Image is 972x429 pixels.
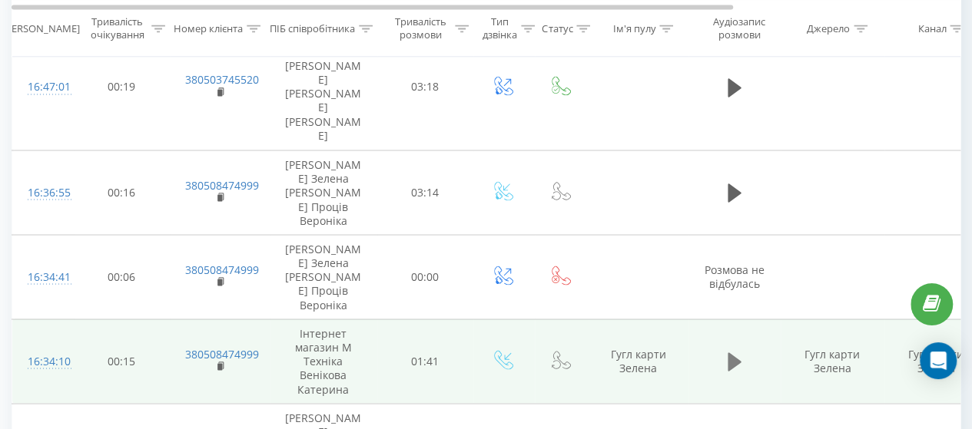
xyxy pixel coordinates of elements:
td: 00:19 [74,24,170,150]
a: 380508474999 [185,262,259,276]
td: Гугл карти Зелена [589,318,688,403]
div: 16:36:55 [28,177,58,207]
div: 16:34:41 [28,262,58,292]
div: ПІБ співробітника [270,22,355,35]
div: Ім'я пулу [612,22,655,35]
a: 380503745520 [185,72,259,87]
div: Аудіозапис розмови [702,16,776,42]
td: 00:16 [74,150,170,234]
div: Джерело [807,22,850,35]
td: 03:14 [377,150,473,234]
div: [PERSON_NAME] [2,22,80,35]
div: Тип дзвінка [483,16,517,42]
div: 16:47:01 [28,72,58,102]
td: 01:41 [377,318,473,403]
div: Тривалість розмови [390,16,451,42]
div: Статус [542,22,572,35]
td: 03:18 [377,24,473,150]
div: 16:34:10 [28,346,58,376]
div: Канал [917,22,946,35]
td: Iнтернет магазин М Техніка Венікова Катерина [270,318,377,403]
td: 00:06 [74,234,170,318]
div: Тривалість очікування [87,16,148,42]
td: [PERSON_NAME] [PERSON_NAME] [PERSON_NAME] [PERSON_NAME] [270,24,377,150]
td: 00:15 [74,318,170,403]
a: 380508474999 [185,346,259,361]
div: Номер клієнта [174,22,243,35]
td: [PERSON_NAME] Зелена [PERSON_NAME] Проців Вероніка [270,234,377,318]
td: Гугл карти Зелена [781,318,884,403]
span: Розмова не відбулась [705,262,765,290]
td: 00:00 [377,234,473,318]
td: [PERSON_NAME] Зелена [PERSON_NAME] Проців Вероніка [270,150,377,234]
div: Open Intercom Messenger [920,342,957,379]
a: 380508474999 [185,177,259,192]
